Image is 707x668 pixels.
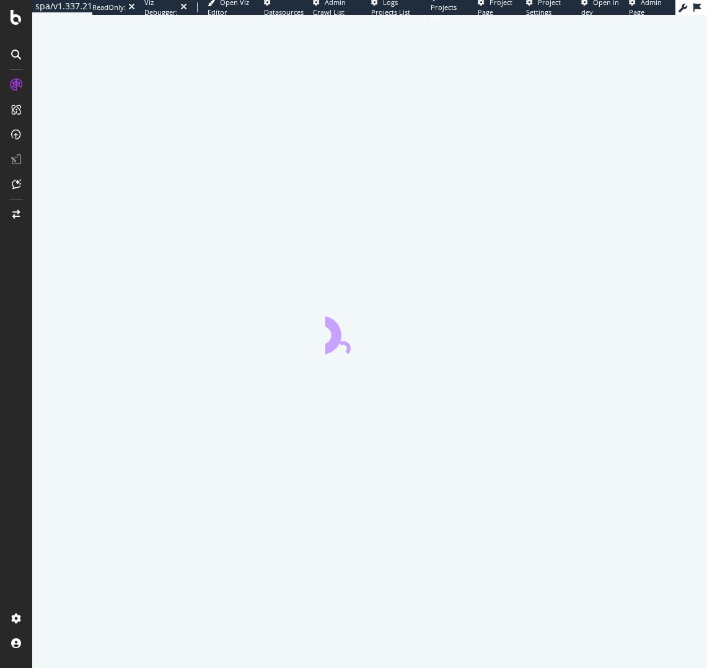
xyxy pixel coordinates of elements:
div: animation [325,309,415,354]
span: Projects List [431,2,457,22]
div: ReadOnly: [92,2,126,12]
span: Datasources [264,7,304,17]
